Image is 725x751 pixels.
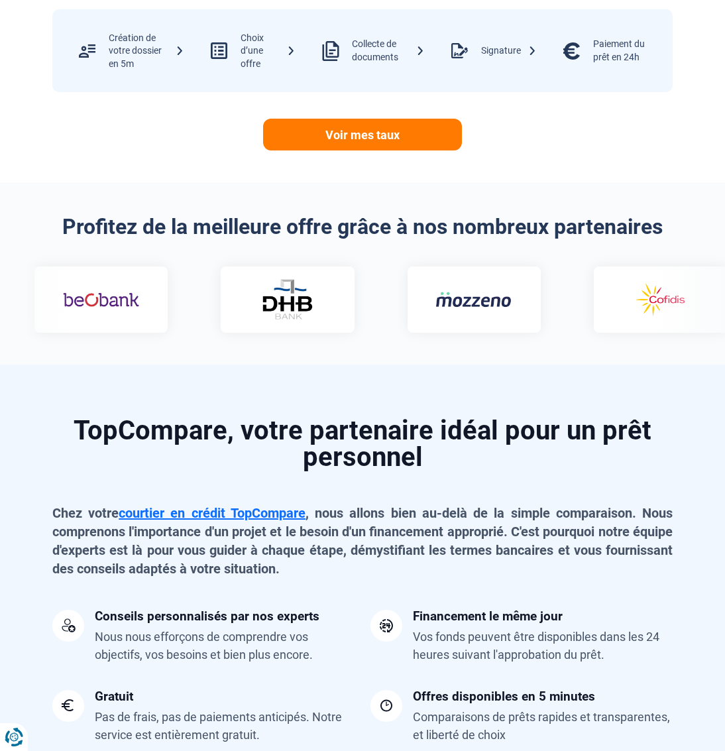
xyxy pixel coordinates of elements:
[263,119,462,150] a: Voir mes taux
[260,279,313,319] img: DHB Bank
[435,291,511,308] img: Mozzeno
[352,38,425,64] div: Collecte de documents
[413,690,595,703] div: Offres disponibles en 5 minutes
[52,214,673,239] h2: Profitez de la meilleure offre grâce à nos nombreux partenaires
[52,418,673,471] h2: TopCompare, votre partenaire idéal pour un prêt personnel
[593,38,659,64] div: Paiement du prêt en 24h
[241,32,296,71] div: Choix d’une offre
[95,628,355,664] div: Nous nous efforçons de comprendre vos objectifs, vos besoins et bien plus encore.
[621,280,697,319] img: Cofidis
[481,44,537,58] div: Signature
[95,610,319,622] div: Conseils personnalisés par nos experts
[413,610,563,622] div: Financement le même jour
[413,708,673,744] div: Comparaisons de prêts rapides et transparentes, et liberté de choix
[413,628,673,664] div: Vos fonds peuvent être disponibles dans les 24 heures suivant l'approbation du prêt.
[109,32,184,71] div: Création de votre dossier en 5m
[95,690,133,703] div: Gratuit
[95,708,355,744] div: Pas de frais, pas de paiements anticipés. Notre service est entièrement gratuit.
[62,280,139,319] img: Beobank
[119,505,306,521] a: courtier en crédit TopCompare
[52,504,673,578] p: Chez votre , nous allons bien au-delà de la simple comparaison. Nous comprenons l'importance d'un...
